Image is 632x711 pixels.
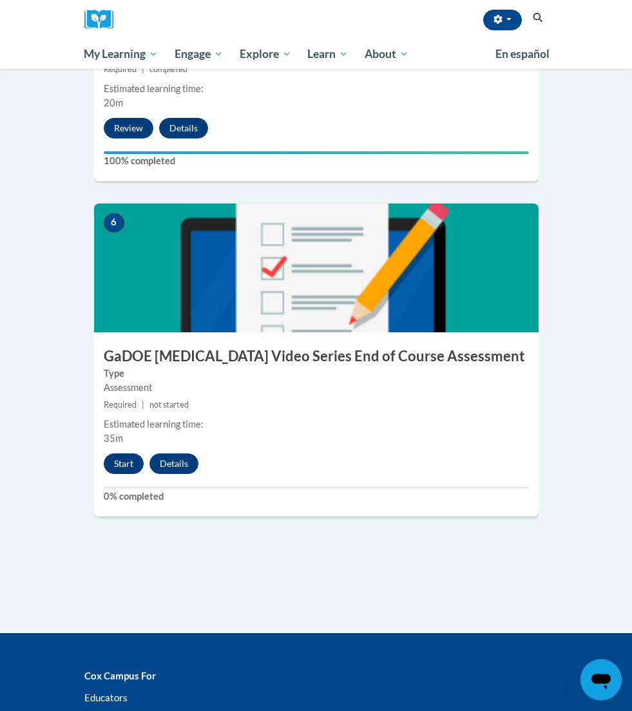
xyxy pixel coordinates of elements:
a: Learn [299,39,356,69]
span: Explore [240,46,291,62]
span: Learn [307,46,348,62]
b: Cox Campus For [84,670,156,682]
div: Main menu [75,39,558,69]
button: Review [104,118,153,139]
span: Required [104,401,137,410]
a: Engage [166,39,231,69]
button: Account Settings [483,10,522,30]
span: 6 [104,214,124,233]
button: Start [104,454,144,475]
img: Logo brand [84,10,123,30]
span: 35m [104,433,123,444]
img: Course Image [94,204,539,333]
span: Required [104,65,137,75]
div: Estimated learning time: [104,82,529,97]
label: 100% completed [104,155,529,169]
a: En español [487,41,558,68]
div: Your progress [104,152,529,155]
div: Assessment [104,381,529,395]
span: | [142,65,144,75]
button: Details [149,454,198,475]
button: Details [159,118,208,139]
span: En español [495,47,550,61]
a: My Learning [76,39,167,69]
a: About [356,39,417,69]
label: Type [104,367,529,381]
div: Estimated learning time: [104,418,529,432]
span: Engage [175,46,223,62]
a: Cox Campus [84,10,123,30]
iframe: Button to launch messaging window [580,659,622,701]
a: Educators [84,692,128,704]
label: 0% completed [104,490,529,504]
span: My Learning [84,46,158,62]
span: About [365,46,408,62]
span: 20m [104,98,123,109]
h3: GaDOE [MEDICAL_DATA] Video Series End of Course Assessment [94,347,539,367]
span: completed [149,65,187,75]
span: not started [149,401,189,410]
a: Explore [231,39,300,69]
button: Search [528,10,548,26]
span: | [142,401,144,410]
